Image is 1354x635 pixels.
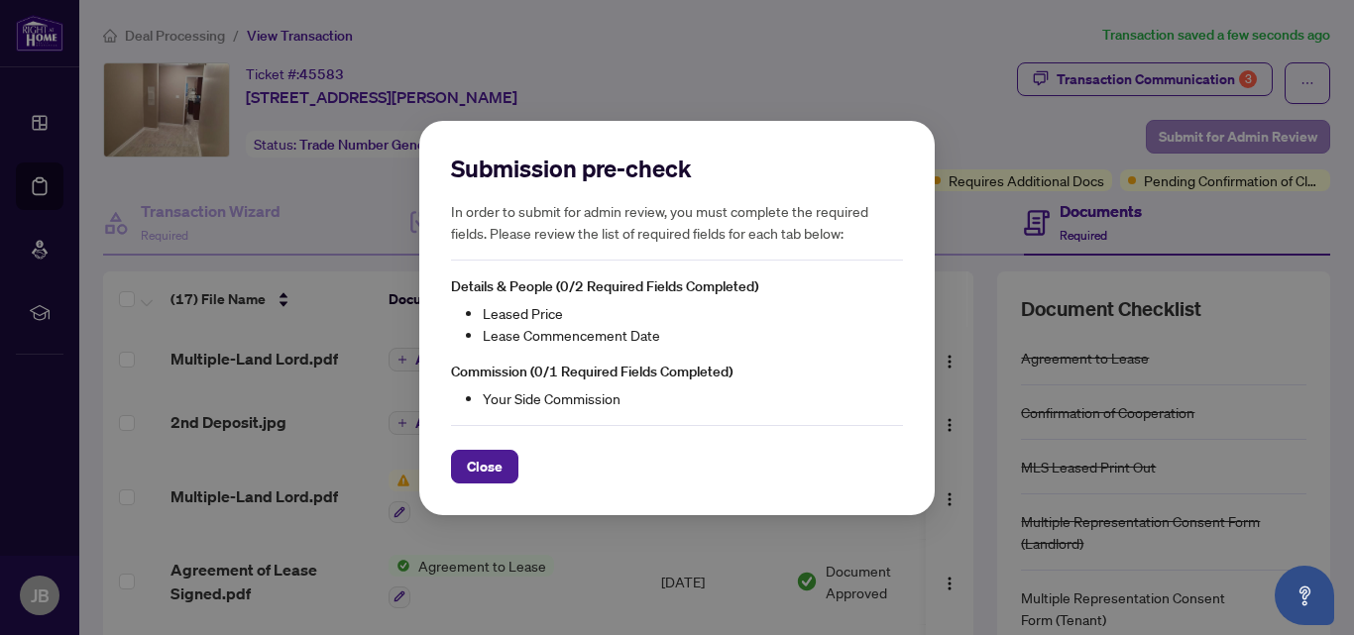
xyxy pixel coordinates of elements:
li: Lease Commencement Date [483,324,903,346]
h5: In order to submit for admin review, you must complete the required fields. Please review the lis... [451,200,903,244]
button: Open asap [1275,566,1334,625]
span: Details & People (0/2 Required Fields Completed) [451,277,758,295]
h2: Submission pre-check [451,153,903,184]
span: Close [467,450,503,481]
li: Leased Price [483,302,903,324]
li: Your Side Commission [483,386,903,408]
span: Commission (0/1 Required Fields Completed) [451,363,733,380]
button: Close [451,449,518,482]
